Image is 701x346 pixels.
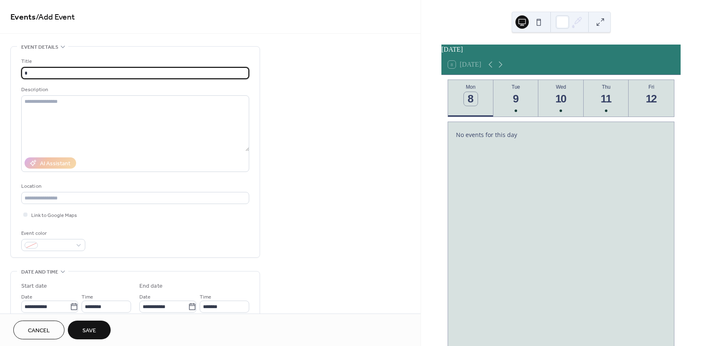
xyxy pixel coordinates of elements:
[21,85,248,94] div: Description
[541,84,581,90] div: Wed
[448,80,493,117] button: Mon8
[631,84,671,90] div: Fri
[82,293,93,301] span: Time
[21,229,84,238] div: Event color
[139,282,163,291] div: End date
[68,321,111,339] button: Save
[441,45,681,55] div: [DATE]
[139,293,151,301] span: Date
[538,80,584,117] button: Wed10
[21,282,47,291] div: Start date
[36,9,75,25] span: / Add Event
[599,92,613,106] div: 11
[200,293,211,301] span: Time
[464,92,478,106] div: 8
[496,84,536,90] div: Tue
[21,293,32,301] span: Date
[509,92,523,106] div: 9
[584,80,629,117] button: Thu11
[31,211,77,220] span: Link to Google Maps
[82,326,96,335] span: Save
[21,43,58,52] span: Event details
[21,268,58,276] span: Date and time
[629,80,674,117] button: Fri12
[21,182,248,191] div: Location
[451,84,491,90] div: Mon
[13,321,64,339] button: Cancel
[10,9,36,25] a: Events
[21,57,248,66] div: Title
[28,326,50,335] span: Cancel
[493,80,539,117] button: Tue9
[554,92,568,106] div: 10
[644,92,658,106] div: 12
[449,125,673,144] div: No events for this day
[586,84,627,90] div: Thu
